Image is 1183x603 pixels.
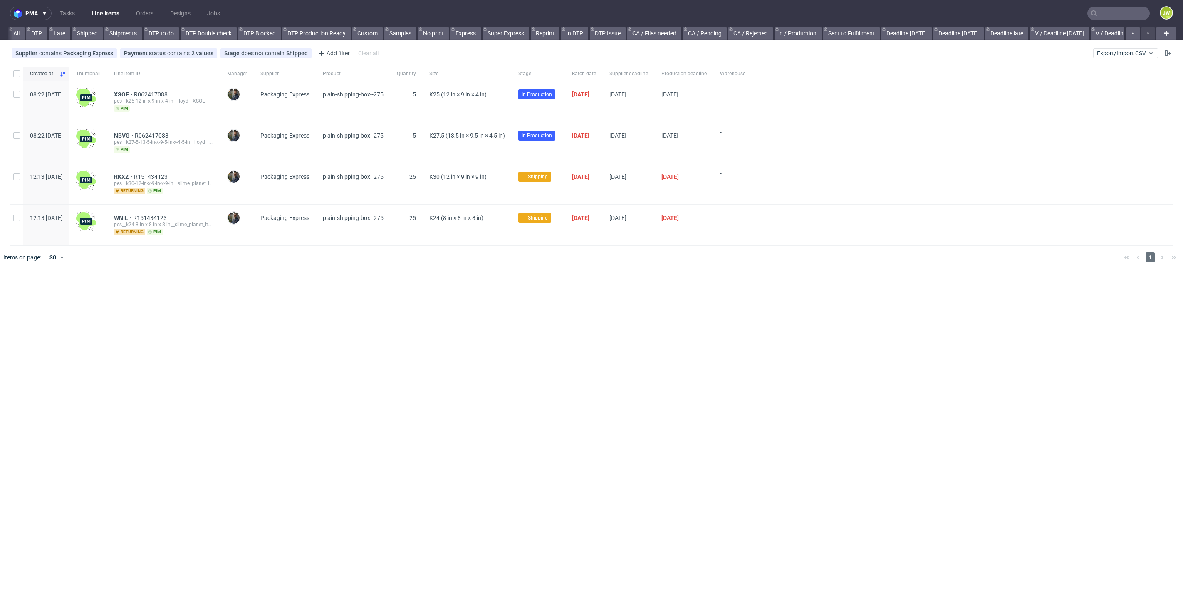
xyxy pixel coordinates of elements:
[323,132,384,139] span: plain-shipping-box--275
[409,173,416,180] span: 25
[775,27,822,40] a: n / Production
[165,7,196,20] a: Designs
[72,27,103,40] a: Shipped
[413,132,416,139] span: 5
[134,91,169,98] span: R062417088
[25,10,38,16] span: pma
[483,27,529,40] a: Super Express
[572,70,596,77] span: Batch date
[609,91,626,98] span: [DATE]
[87,7,124,20] a: Line Items
[352,27,383,40] a: Custom
[522,91,552,98] span: In Production
[30,70,56,77] span: Created at
[429,173,487,180] span: K30 (12 in × 9 in × 9 in)
[683,27,727,40] a: CA / Pending
[572,91,589,98] span: [DATE]
[30,91,63,98] span: 08:22 [DATE]
[15,50,39,57] span: Supplier
[191,50,213,57] div: 2 values
[609,173,626,180] span: [DATE]
[720,129,745,153] span: -
[76,70,101,77] span: Thumbnail
[134,173,169,180] a: R151434123
[260,215,309,221] span: Packaging Express
[518,70,559,77] span: Stage
[429,132,505,139] span: K27,5 (13,5 in × 9,5 in × 4,5 in)
[531,27,559,40] a: Reprint
[282,27,351,40] a: DTP Production Ready
[135,132,170,139] a: R062417088
[167,50,191,57] span: contains
[260,91,309,98] span: Packaging Express
[661,91,678,98] span: [DATE]
[720,211,745,235] span: -
[114,180,214,187] div: pes__k30-12-in-x-9-in-x-9-in__slime_planet_ltd__RKXZ
[590,27,626,40] a: DTP Issue
[114,91,134,98] a: XSOE
[450,27,481,40] a: Express
[114,221,214,228] div: pes__k24-8-in-x-8-in-x-8-in__slime_planet_ltd__WNIL
[26,27,47,40] a: DTP
[114,173,134,180] span: RKXZ
[1093,48,1158,58] button: Export/Import CSV
[661,132,678,139] span: [DATE]
[1097,50,1154,57] span: Export/Import CSV
[881,27,932,40] a: Deadline [DATE]
[985,27,1028,40] a: Deadline late
[409,215,416,221] span: 25
[323,91,384,98] span: plain-shipping-box--275
[228,212,240,224] img: Maciej Sobola
[39,50,63,57] span: contains
[260,70,309,77] span: Supplier
[114,132,135,139] span: NBVG
[609,215,626,221] span: [DATE]
[933,27,984,40] a: Deadline [DATE]
[323,173,384,180] span: plain-shipping-box--275
[144,27,179,40] a: DTP to do
[384,27,416,40] a: Samples
[228,130,240,141] img: Maciej Sobola
[181,27,237,40] a: DTP Double check
[131,7,158,20] a: Orders
[124,50,167,57] span: Payment status
[260,173,309,180] span: Packaging Express
[10,7,52,20] button: pma
[397,70,416,77] span: Quantity
[114,215,133,221] span: WNIL
[30,173,63,180] span: 12:13 [DATE]
[1091,27,1150,40] a: V / Deadline [DATE]
[55,7,80,20] a: Tasks
[30,132,63,139] span: 08:22 [DATE]
[76,88,96,108] img: wHgJFi1I6lmhQAAAABJRU5ErkJggg==
[238,27,281,40] a: DTP Blocked
[356,47,380,59] div: Clear all
[315,47,351,60] div: Add filter
[133,215,168,221] a: R151434123
[522,132,552,139] span: In Production
[241,50,286,57] span: does not contain
[147,188,163,194] span: pim
[3,253,41,262] span: Items on page:
[202,7,225,20] a: Jobs
[609,132,626,139] span: [DATE]
[823,27,880,40] a: Sent to Fulfillment
[227,70,247,77] span: Manager
[114,105,130,112] span: pim
[224,50,241,57] span: Stage
[63,50,113,57] div: Packaging Express
[76,129,96,149] img: wHgJFi1I6lmhQAAAABJRU5ErkJggg==
[572,215,589,221] span: [DATE]
[429,91,487,98] span: K25 (12 in × 9 in × 4 in)
[720,170,745,194] span: -
[413,91,416,98] span: 5
[661,215,679,221] span: [DATE]
[14,9,25,18] img: logo
[76,170,96,190] img: wHgJFi1I6lmhQAAAABJRU5ErkJggg==
[323,70,384,77] span: Product
[609,70,648,77] span: Supplier deadline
